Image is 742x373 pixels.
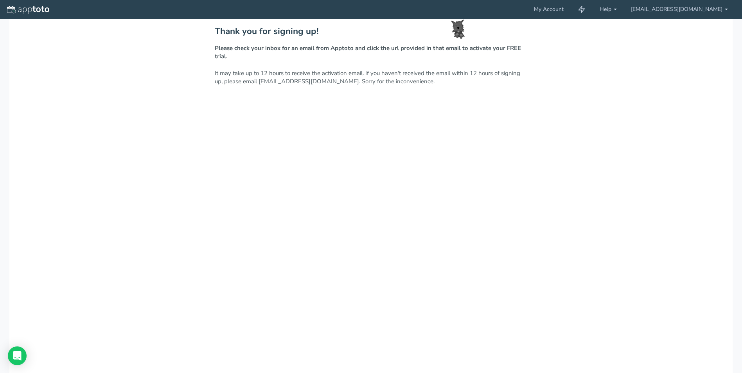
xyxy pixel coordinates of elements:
img: toto-small.png [451,20,465,39]
h2: Thank you for signing up! [215,27,528,36]
img: logo-apptoto--white.svg [7,6,49,14]
strong: Please check your inbox for an email from Apptoto and click the url provided in that email to act... [215,44,521,60]
p: It may take up to 12 hours to receive the activation email. If you haven't received the email wit... [215,44,528,86]
div: Open Intercom Messenger [8,346,27,365]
